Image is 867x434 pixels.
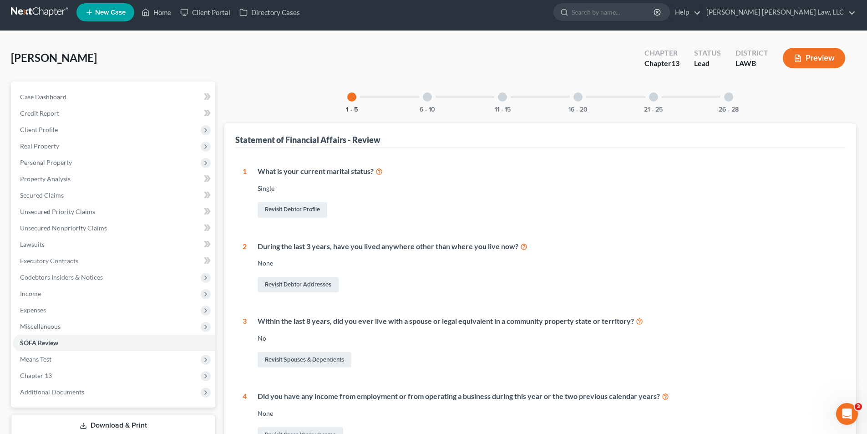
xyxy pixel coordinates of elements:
[836,403,858,425] iframe: Intercom live chat
[20,175,71,183] span: Property Analysis
[243,166,247,220] div: 1
[670,4,701,20] a: Help
[258,316,838,327] div: Within the last 8 years, did you ever live with a spouse or legal equivalent in a community prope...
[13,204,215,220] a: Unsecured Priority Claims
[258,184,838,193] div: Single
[20,290,41,297] span: Income
[20,240,45,248] span: Lawsuits
[258,277,339,292] a: Revisit Debtor Addresses
[20,158,72,166] span: Personal Property
[346,107,358,113] button: 1 - 5
[20,109,59,117] span: Credit Report
[243,316,247,369] div: 3
[20,191,64,199] span: Secured Claims
[11,51,97,64] span: [PERSON_NAME]
[783,48,845,68] button: Preview
[13,236,215,253] a: Lawsuits
[20,355,51,363] span: Means Test
[20,208,95,215] span: Unsecured Priority Claims
[420,107,435,113] button: 6 - 10
[702,4,856,20] a: [PERSON_NAME] [PERSON_NAME] Law, LLC
[258,166,838,177] div: What is your current marital status?
[235,4,304,20] a: Directory Cases
[568,107,588,113] button: 16 - 20
[20,224,107,232] span: Unsecured Nonpriority Claims
[258,352,351,368] a: Revisit Spouses & Dependents
[20,339,58,347] span: SOFA Review
[243,241,247,295] div: 2
[20,322,61,330] span: Miscellaneous
[855,403,862,410] span: 3
[20,257,78,265] span: Executory Contracts
[176,4,235,20] a: Client Portal
[20,306,46,314] span: Expenses
[20,126,58,133] span: Client Profile
[13,89,215,105] a: Case Dashboard
[13,171,215,187] a: Property Analysis
[137,4,176,20] a: Home
[644,58,679,69] div: Chapter
[258,241,838,252] div: During the last 3 years, have you lived anywhere other than where you live now?
[258,202,327,218] a: Revisit Debtor Profile
[671,59,679,67] span: 13
[258,259,838,268] div: None
[572,4,655,20] input: Search by name...
[13,335,215,351] a: SOFA Review
[644,48,679,58] div: Chapter
[719,107,739,113] button: 26 - 28
[495,107,511,113] button: 11 - 15
[258,334,838,343] div: No
[20,93,66,101] span: Case Dashboard
[735,48,768,58] div: District
[258,391,838,402] div: Did you have any income from employment or from operating a business during this year or the two ...
[95,9,126,16] span: New Case
[694,58,721,69] div: Lead
[20,372,52,379] span: Chapter 13
[20,273,103,281] span: Codebtors Insiders & Notices
[13,253,215,269] a: Executory Contracts
[735,58,768,69] div: LAWB
[13,187,215,204] a: Secured Claims
[13,220,215,236] a: Unsecured Nonpriority Claims
[694,48,721,58] div: Status
[235,134,380,145] div: Statement of Financial Affairs - Review
[20,142,59,150] span: Real Property
[13,105,215,122] a: Credit Report
[20,388,84,396] span: Additional Documents
[644,107,663,113] button: 21 - 25
[258,409,838,418] div: None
